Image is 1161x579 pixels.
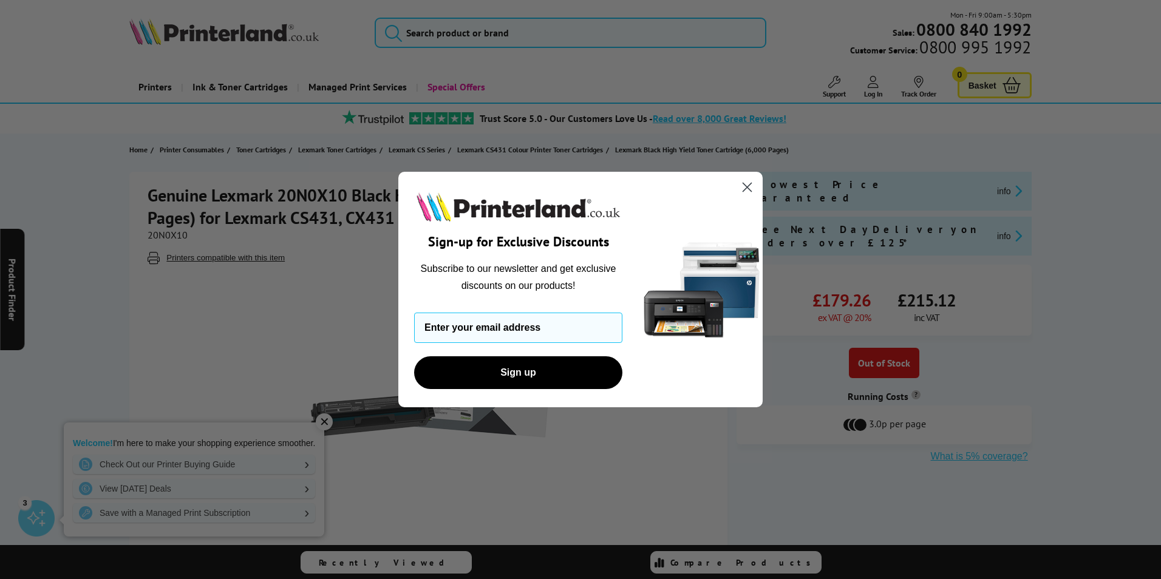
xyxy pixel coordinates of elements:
[421,263,616,291] span: Subscribe to our newsletter and get exclusive discounts on our products!
[641,172,763,408] img: 5290a21f-4df8-4860-95f4-ea1e8d0e8904.png
[428,233,609,250] span: Sign-up for Exclusive Discounts
[414,190,622,224] img: Printerland.co.uk
[414,356,622,389] button: Sign up
[737,177,758,198] button: Close dialog
[414,313,622,343] input: Enter your email address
